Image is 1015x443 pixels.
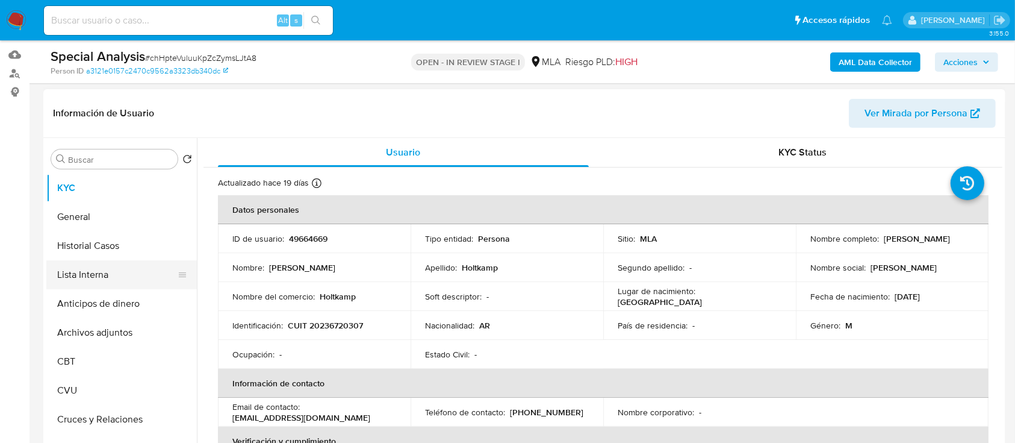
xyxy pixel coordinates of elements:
[871,262,937,273] p: [PERSON_NAME]
[425,233,473,244] p: Tipo entidad :
[921,14,989,26] p: ezequiel.castrillon@mercadolibre.com
[56,154,66,164] button: Buscar
[218,369,989,398] th: Información de contacto
[864,99,967,128] span: Ver Mirada por Persona
[689,262,692,273] p: -
[884,233,950,244] p: [PERSON_NAME]
[882,15,892,25] a: Notificaciones
[320,291,356,302] p: Holtkamp
[294,14,298,26] span: s
[46,347,197,376] button: CBT
[425,349,470,360] p: Estado Civil :
[145,52,256,64] span: # chHpteVuluuKpZcZymsLJtA8
[895,291,920,302] p: [DATE]
[279,349,282,360] p: -
[182,154,192,168] button: Volver al orden por defecto
[232,233,284,244] p: ID de usuario :
[692,320,695,331] p: -
[425,262,457,273] p: Apellido :
[615,55,638,69] span: HIGH
[218,195,989,224] th: Datos personales
[232,291,315,302] p: Nombre del comercio :
[802,14,870,27] span: Accesos rápidos
[46,376,197,405] button: CVU
[618,297,702,307] p: [GEOGRAPHIC_DATA]
[46,174,197,203] button: KYC
[86,66,228,77] a: a3121e0157c2470c9562a3323db340dc
[778,145,827,159] span: KYC Status
[46,203,197,231] button: General
[232,412,370,423] p: [EMAIL_ADDRESS][DOMAIN_NAME]
[845,320,852,331] p: M
[810,291,890,302] p: Fecha de nacimiento :
[618,407,694,418] p: Nombre corporativo :
[46,289,197,318] button: Anticipos de dinero
[51,66,84,77] b: Person ID
[288,320,363,331] p: CUIT 20236720307
[218,177,309,189] p: Actualizado hace 19 días
[411,54,525,71] p: OPEN - IN REVIEW STAGE I
[618,233,635,244] p: Sitio :
[232,320,283,331] p: Identificación :
[839,52,912,72] b: AML Data Collector
[993,14,1006,27] a: Salir
[425,291,482,302] p: Soft descriptor :
[46,405,197,434] button: Cruces y Relaciones
[478,233,510,244] p: Persona
[479,320,490,331] p: AR
[278,14,288,26] span: Alt
[943,52,978,72] span: Acciones
[289,233,327,244] p: 49664669
[486,291,489,302] p: -
[303,12,328,29] button: search-icon
[640,233,657,244] p: MLA
[810,320,840,331] p: Género :
[618,262,684,273] p: Segundo apellido :
[68,154,173,165] input: Buscar
[510,407,583,418] p: [PHONE_NUMBER]
[810,233,879,244] p: Nombre completo :
[849,99,996,128] button: Ver Mirada por Persona
[989,28,1009,38] span: 3.155.0
[53,107,154,119] h1: Información de Usuario
[269,262,335,273] p: [PERSON_NAME]
[935,52,998,72] button: Acciones
[46,231,197,260] button: Historial Casos
[425,320,474,331] p: Nacionalidad :
[530,55,560,69] div: MLA
[810,262,866,273] p: Nombre social :
[46,318,197,347] button: Archivos adjuntos
[565,55,638,69] span: Riesgo PLD:
[51,46,145,66] b: Special Analysis
[618,286,695,297] p: Lugar de nacimiento :
[386,145,420,159] span: Usuario
[830,52,920,72] button: AML Data Collector
[46,260,187,289] button: Lista Interna
[474,349,477,360] p: -
[425,407,505,418] p: Teléfono de contacto :
[232,262,264,273] p: Nombre :
[462,262,498,273] p: Holtkamp
[44,13,333,28] input: Buscar usuario o caso...
[699,407,701,418] p: -
[232,401,300,412] p: Email de contacto :
[232,349,275,360] p: Ocupación :
[618,320,688,331] p: País de residencia :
